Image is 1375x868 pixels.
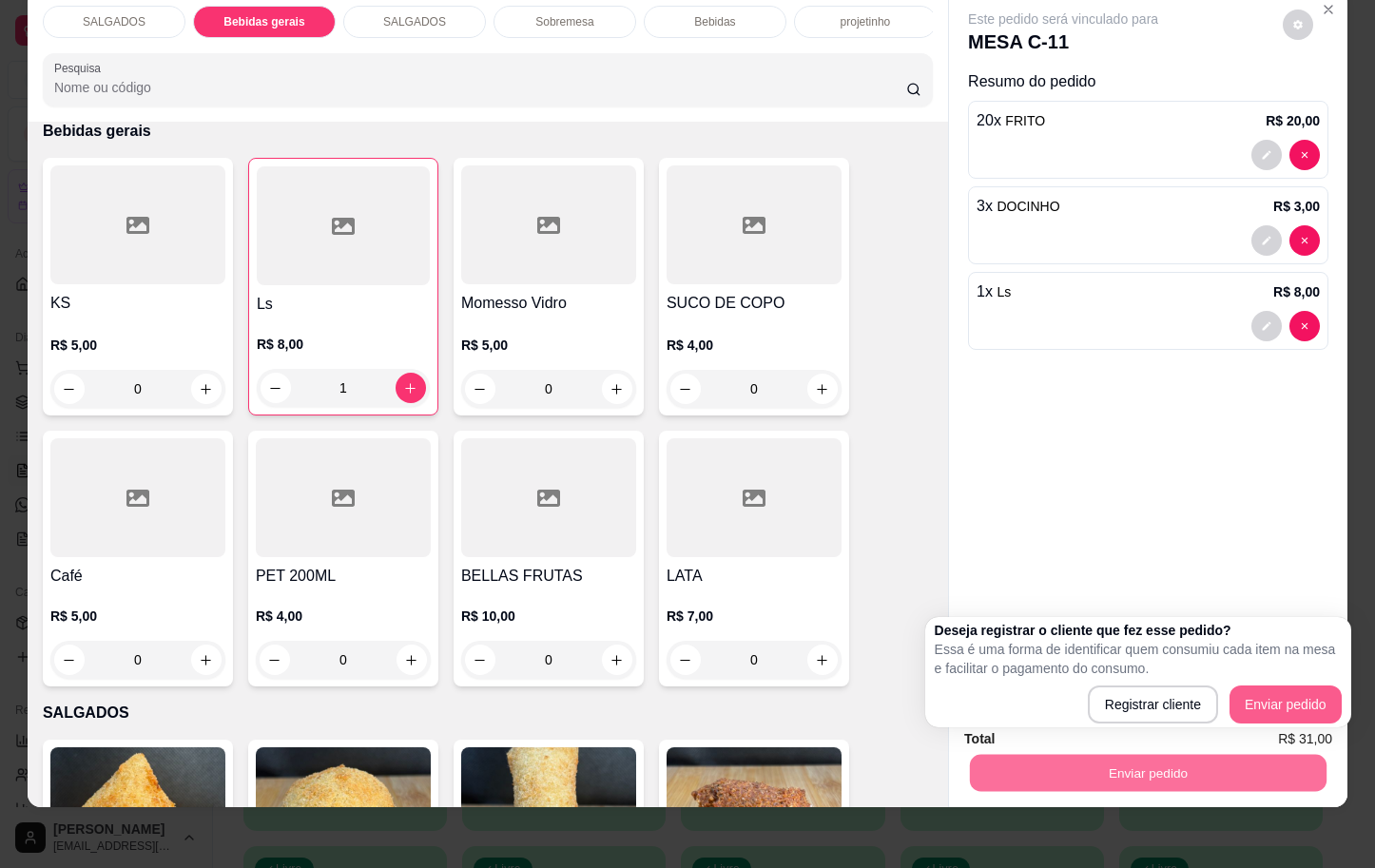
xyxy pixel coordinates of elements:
[257,293,430,316] h4: Ls
[602,374,632,404] button: increase-product-quantity
[261,373,291,403] button: decrease-product-quantity
[54,78,906,97] input: Pesquisa
[968,10,1158,29] p: Este pedido será vinculado para
[1289,225,1320,256] button: decrease-product-quantity
[1005,113,1045,128] span: FRITO
[1088,685,1218,723] button: Registrar cliente
[1273,282,1320,301] p: R$ 8,00
[964,731,995,746] strong: Total
[260,645,290,675] button: decrease-product-quantity
[997,199,1059,214] span: DOCINHO
[977,195,1059,218] p: 3 x
[970,754,1327,791] button: Enviar pedido
[1230,685,1342,723] button: Enviar pedido
[50,607,225,626] p: R$ 5,00
[1251,225,1282,256] button: decrease-product-quantity
[461,292,636,315] h4: Momesso Vidro
[50,292,225,315] h4: KS
[43,120,933,143] p: Bebidas gerais
[667,747,842,866] img: product-image
[968,29,1158,55] p: MESA C-11
[935,621,1342,640] h2: Deseja registrar o cliente que fez esse pedido?
[397,645,427,675] button: increase-product-quantity
[461,607,636,626] p: R$ 10,00
[461,747,636,866] img: product-image
[50,747,225,866] img: product-image
[667,292,842,315] h4: SUCO DE COPO
[257,335,430,354] p: R$ 8,00
[1289,140,1320,170] button: decrease-product-quantity
[461,565,636,588] h4: BELLAS FRUTAS
[43,702,933,724] p: SALGADOS
[465,645,495,675] button: decrease-product-quantity
[54,60,107,76] label: Pesquisa
[1273,197,1320,216] p: R$ 3,00
[535,14,593,29] p: Sobremesa
[667,565,842,588] h4: LATA
[83,14,145,29] p: SALGADOS
[977,109,1045,132] p: 20 x
[191,374,222,404] button: increase-product-quantity
[807,374,838,404] button: increase-product-quantity
[841,14,891,29] p: projetinho
[694,14,735,29] p: Bebidas
[1283,10,1313,40] button: decrease-product-quantity
[223,14,304,29] p: Bebidas gerais
[667,336,842,355] p: R$ 4,00
[997,284,1011,299] span: Ls
[383,14,446,29] p: SALGADOS
[670,374,701,404] button: decrease-product-quantity
[256,747,431,866] img: product-image
[256,565,431,588] h4: PET 200ML
[396,373,426,403] button: increase-product-quantity
[968,70,1328,93] p: Resumo do pedido
[977,280,1011,303] p: 1 x
[50,336,225,355] p: R$ 5,00
[807,645,838,675] button: increase-product-quantity
[1251,311,1282,341] button: decrease-product-quantity
[50,565,225,588] h4: Café
[935,640,1342,678] p: Essa é uma forma de identificar quem consumiu cada item na mesa e facilitar o pagamento do consumo.
[1289,311,1320,341] button: decrease-product-quantity
[1251,140,1282,170] button: decrease-product-quantity
[670,645,701,675] button: decrease-product-quantity
[461,336,636,355] p: R$ 5,00
[465,374,495,404] button: decrease-product-quantity
[54,374,85,404] button: decrease-product-quantity
[1266,111,1320,130] p: R$ 20,00
[1278,728,1332,749] span: R$ 31,00
[256,607,431,626] p: R$ 4,00
[667,607,842,626] p: R$ 7,00
[602,645,632,675] button: increase-product-quantity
